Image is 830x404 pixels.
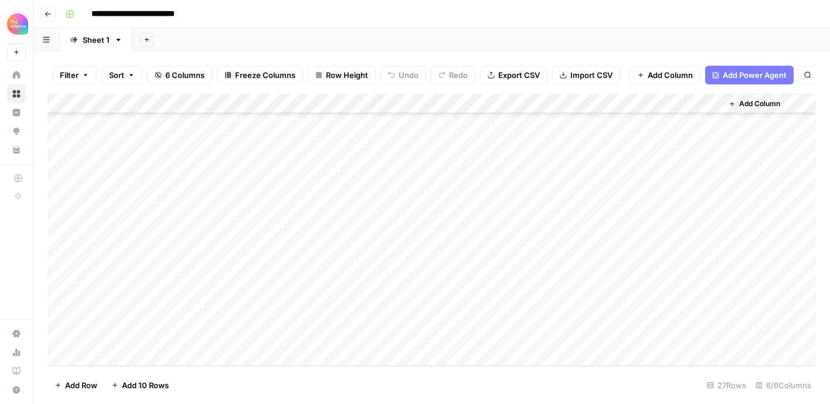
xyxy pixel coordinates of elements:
a: Settings [7,324,26,343]
button: Export CSV [480,66,547,84]
button: Add Column [630,66,700,84]
img: Alliance Logo [7,13,28,35]
span: Sort [109,69,124,81]
button: Workspace: Alliance [7,9,26,39]
button: Add Power Agent [705,66,794,84]
button: Import CSV [552,66,620,84]
span: 6 Columns [165,69,205,81]
span: Import CSV [570,69,613,81]
button: Add 10 Rows [104,376,176,395]
a: Learning Hub [7,362,26,381]
a: Browse [7,84,26,103]
button: Filter [52,66,97,84]
span: Add Row [65,379,97,391]
button: Undo [380,66,426,84]
span: Add 10 Rows [122,379,169,391]
a: Sheet 1 [60,28,132,52]
span: Add Power Agent [723,69,787,81]
div: Sheet 1 [83,34,110,46]
div: 6/6 Columns [751,376,816,395]
button: Sort [101,66,142,84]
span: Undo [399,69,419,81]
span: Add Column [648,69,693,81]
span: Freeze Columns [235,69,295,81]
div: 27 Rows [702,376,751,395]
span: Add Column [739,99,780,109]
a: Your Data [7,141,26,159]
button: Add Row [47,376,104,395]
button: Row Height [308,66,376,84]
a: Opportunities [7,122,26,141]
button: Redo [431,66,475,84]
span: Filter [60,69,79,81]
button: Help + Support [7,381,26,399]
button: Add Column [724,96,785,111]
a: Usage [7,343,26,362]
button: 6 Columns [147,66,212,84]
a: Home [7,66,26,84]
span: Redo [449,69,468,81]
span: Row Height [326,69,368,81]
a: Insights [7,103,26,122]
span: Export CSV [498,69,540,81]
button: Freeze Columns [217,66,303,84]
